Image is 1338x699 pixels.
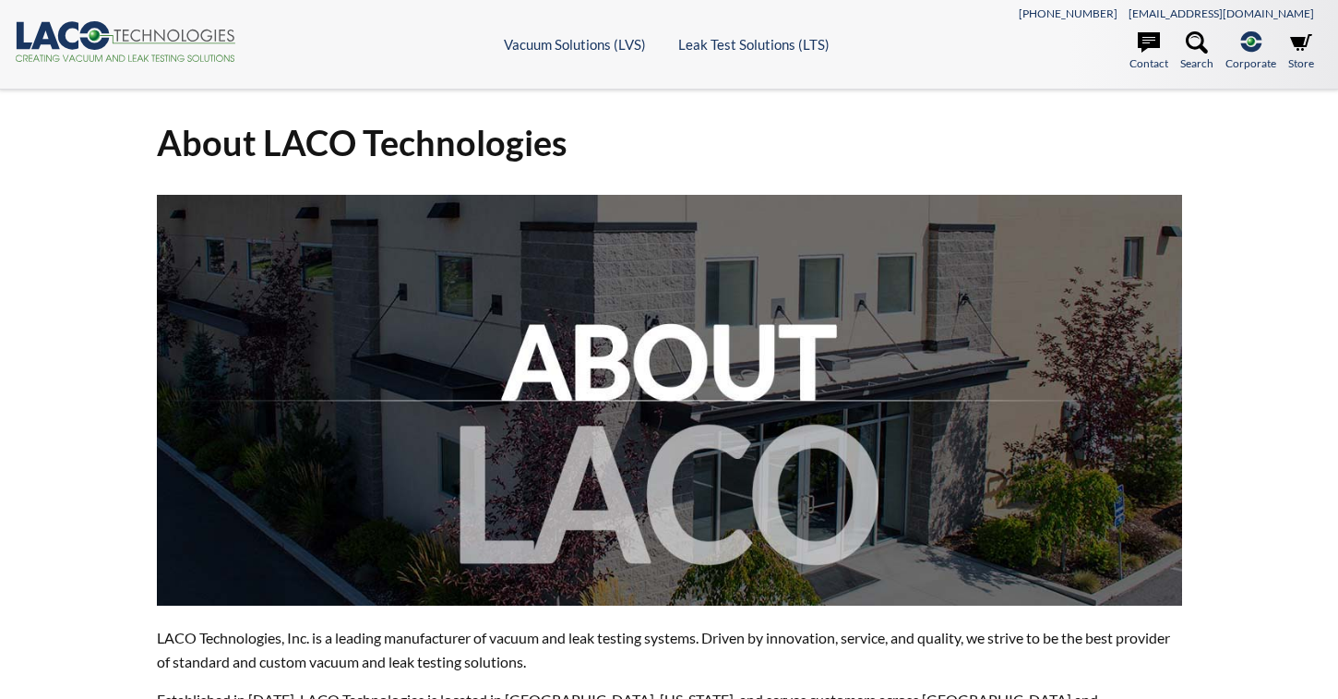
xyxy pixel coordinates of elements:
a: Search [1180,31,1213,72]
a: [PHONE_NUMBER] [1019,6,1117,20]
p: LACO Technologies, Inc. is a leading manufacturer of vacuum and leak testing systems. Driven by i... [157,626,1182,673]
a: Store [1288,31,1314,72]
span: Corporate [1225,54,1276,72]
a: Contact [1129,31,1168,72]
a: [EMAIL_ADDRESS][DOMAIN_NAME] [1129,6,1314,20]
img: about-laco.jpg [157,195,1182,605]
h1: About LACO Technologies [157,120,1182,165]
a: Vacuum Solutions (LVS) [504,36,646,53]
a: Leak Test Solutions (LTS) [678,36,830,53]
